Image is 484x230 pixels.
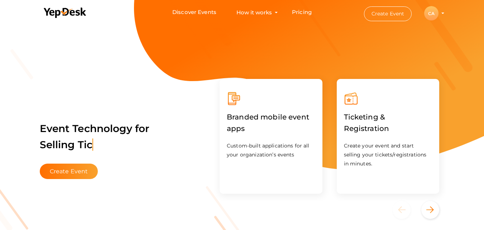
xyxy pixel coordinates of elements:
button: CA [422,6,441,21]
label: Branded mobile event apps [227,106,315,140]
a: Ticketing & Registration [344,126,432,132]
button: Create Event [40,164,98,179]
button: How it works [234,6,274,19]
button: Create Event [364,6,412,21]
profile-pic: CA [424,11,439,16]
a: Discover Events [172,6,216,19]
span: Selling Tic [40,139,94,151]
div: CA [424,6,439,20]
button: Previous [393,201,420,219]
label: Ticketing & Registration [344,106,432,140]
p: Custom-built applications for all your organization’s events [227,141,315,159]
a: Branded mobile event apps [227,126,315,132]
a: Pricing [292,6,312,19]
p: Create your event and start selling your tickets/registrations in minutes. [344,141,432,168]
label: Event Technology for [40,112,150,162]
button: Next [421,201,439,219]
